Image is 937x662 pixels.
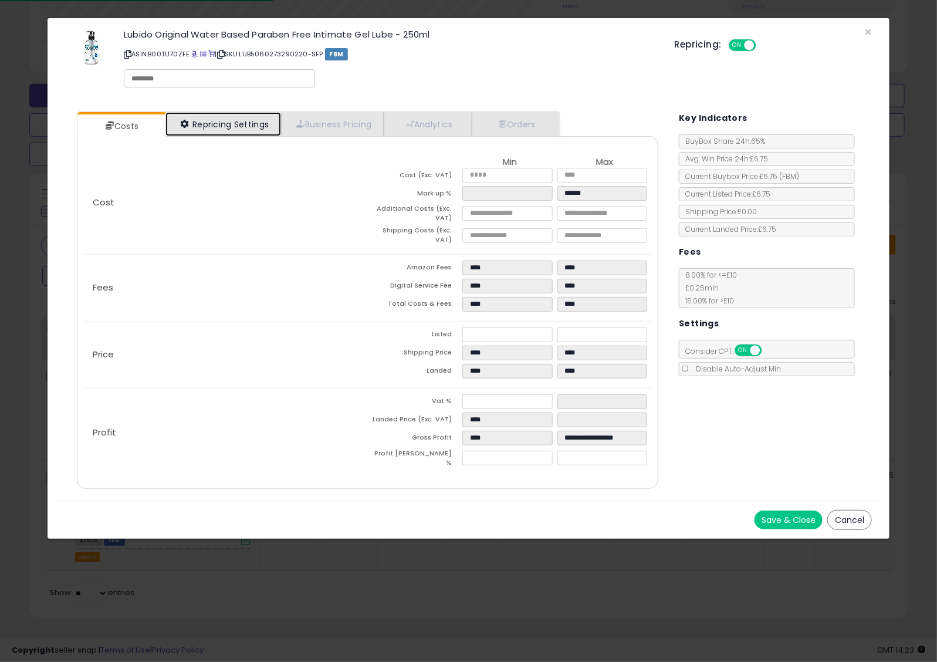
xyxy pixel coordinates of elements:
[368,346,463,364] td: Shipping Price
[83,428,368,437] p: Profit
[368,394,463,413] td: Vat %
[325,48,349,60] span: FBM
[759,171,799,181] span: £6.75
[281,112,384,136] a: Business Pricing
[368,327,463,346] td: Listed
[679,207,757,217] span: Shipping Price: £0.00
[77,114,164,138] a: Costs
[368,261,463,279] td: Amazon Fees
[74,30,109,65] img: 41i9MD+3v9L._SL60_.jpg
[864,23,872,40] span: ×
[384,112,472,136] a: Analytics
[368,168,463,186] td: Cost (Exc. VAT)
[679,270,737,306] span: 8.00 % for <= £10
[83,283,368,292] p: Fees
[760,346,779,356] span: OFF
[679,296,734,306] span: 15.00 % for > £10
[472,112,559,136] a: Orders
[368,413,463,431] td: Landed Price (Exc. VAT)
[679,245,701,259] h5: Fees
[755,511,823,529] button: Save & Close
[730,40,745,50] span: ON
[827,510,872,530] button: Cancel
[124,45,657,63] p: ASIN: B00TU70ZFE | SKU: LUB5060273290220-SFP
[679,171,799,181] span: Current Buybox Price:
[690,364,781,374] span: Disable Auto-Adjust Min
[191,49,198,59] a: BuyBox page
[679,154,768,164] span: Avg. Win Price 24h: £6.75
[679,346,777,356] span: Consider CPT:
[165,112,282,136] a: Repricing Settings
[200,49,207,59] a: All offer listings
[124,30,657,39] h3: Lubido Original Water Based Paraben Free Intimate Gel Lube - 250ml
[83,350,368,359] p: Price
[462,157,557,168] th: Min
[679,283,719,293] span: £0.25 min
[557,157,652,168] th: Max
[736,346,750,356] span: ON
[208,49,215,59] a: Your listing only
[679,189,770,199] span: Current Listed Price: £6.75
[779,171,799,181] span: ( FBM )
[679,111,747,126] h5: Key Indicators
[368,364,463,382] td: Landed
[754,40,773,50] span: OFF
[679,316,719,331] h5: Settings
[368,226,463,248] td: Shipping Costs (Exc. VAT)
[368,279,463,297] td: Digital Service Fee
[83,198,368,207] p: Cost
[679,136,765,146] span: BuyBox Share 24h: 65%
[368,431,463,449] td: Gross Profit
[675,40,722,49] h5: Repricing:
[368,204,463,226] td: Additional Costs (Exc. VAT)
[368,449,463,471] td: Profit [PERSON_NAME] %
[368,297,463,315] td: Total Costs & Fees
[679,224,776,234] span: Current Landed Price: £6.75
[368,186,463,204] td: Mark up %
